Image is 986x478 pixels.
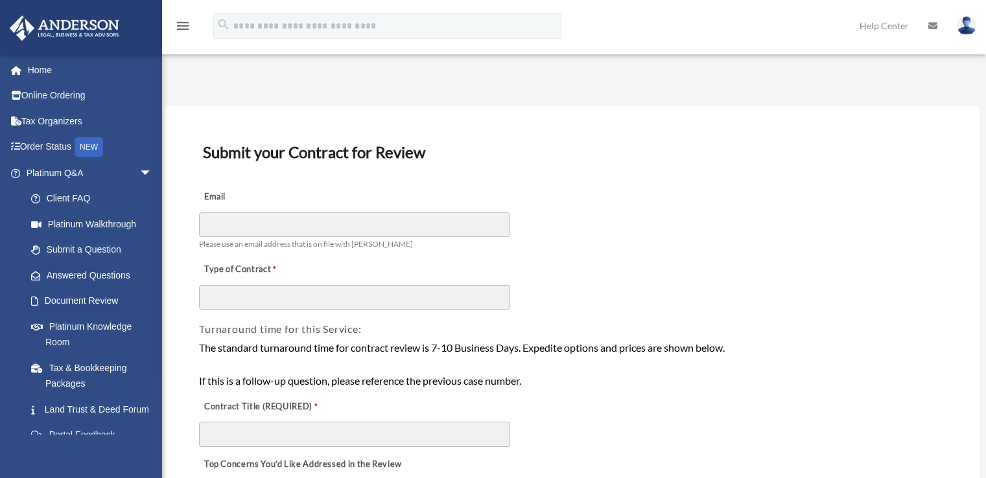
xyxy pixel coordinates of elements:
[18,313,172,355] a: Platinum Knowledge Room
[199,323,361,335] span: Turnaround time for this Service:
[18,186,172,212] a: Client FAQ
[18,355,172,396] a: Tax & Bookkeeping Packages
[199,398,329,416] label: Contract Title (REQUIRED)
[18,422,172,448] a: Portal Feedback
[18,211,172,237] a: Platinum Walkthrough
[9,108,172,134] a: Tax Organizers
[198,139,947,166] h3: Submit your Contract for Review
[6,16,123,41] img: Anderson Advisors Platinum Portal
[199,261,329,279] label: Type of Contract
[175,18,191,34] i: menu
[199,339,946,389] div: The standard turnaround time for contract review is 7-10 Business Days. Expedite options and pric...
[18,396,172,422] a: Land Trust & Deed Forum
[199,239,413,249] span: Please use an email address that is on file with [PERSON_NAME]
[957,16,976,35] img: User Pic
[139,160,165,187] span: arrow_drop_down
[9,57,172,83] a: Home
[9,160,172,186] a: Platinum Q&Aarrow_drop_down
[217,17,231,32] i: search
[75,137,103,157] div: NEW
[18,288,165,314] a: Document Review
[199,455,405,473] label: Top Concerns You’d Like Addressed in the Review
[9,134,172,161] a: Order StatusNEW
[18,262,172,288] a: Answered Questions
[199,188,329,207] label: Email
[9,83,172,109] a: Online Ordering
[175,23,191,34] a: menu
[18,237,172,263] a: Submit a Question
